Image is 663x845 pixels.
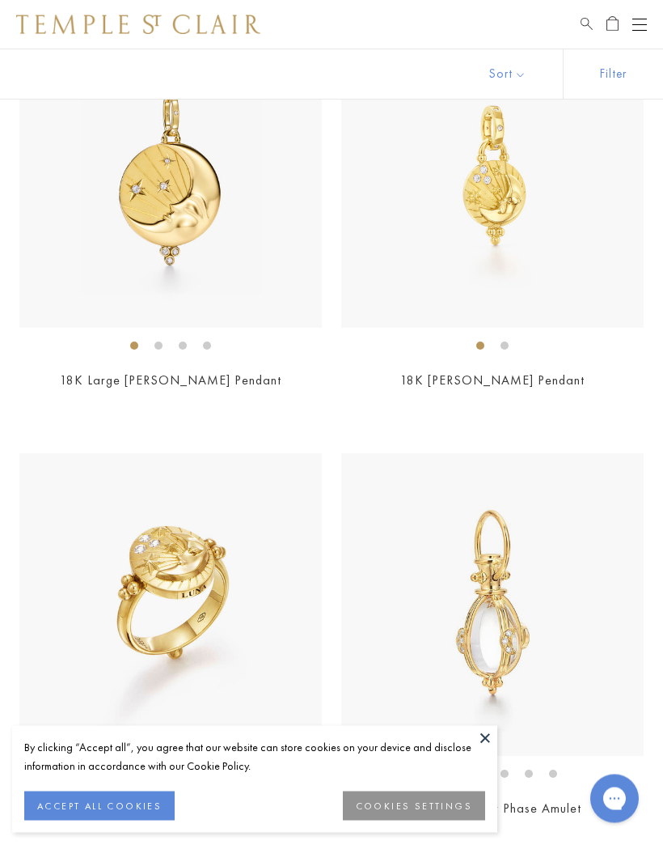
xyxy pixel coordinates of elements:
button: ACCEPT ALL COOKIES [24,792,175,821]
img: P51808-E11PVLUN [341,454,644,757]
iframe: Gorgias live chat messenger [582,769,647,829]
a: 18K Large [PERSON_NAME] Pendant [60,372,281,389]
a: Search [581,15,593,34]
img: Temple St. Clair [16,15,260,34]
div: By clicking “Accept all”, you agree that our website can store cookies on your device and disclos... [24,738,485,775]
button: Open navigation [632,15,647,34]
button: Show sort by [453,49,563,99]
button: Show filters [563,49,663,99]
button: COOKIES SETTINGS [343,792,485,821]
a: Open Shopping Bag [606,15,619,34]
img: P11816-LUNA [341,26,644,329]
img: 18K Luna Ring [19,454,322,757]
img: P41816-LUNA30 [19,26,322,329]
a: 18K [PERSON_NAME] Pendant [400,372,585,389]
